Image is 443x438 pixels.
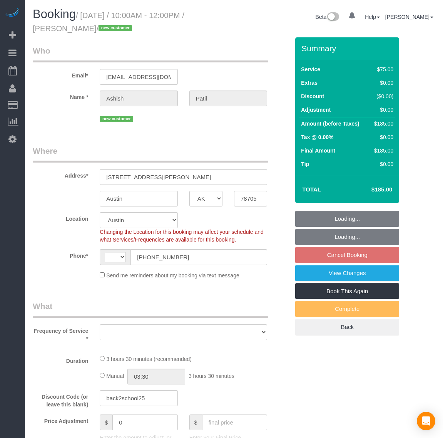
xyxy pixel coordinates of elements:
[295,265,399,281] a: View Changes
[301,133,333,141] label: Tax @ 0.00%
[27,324,94,342] label: Frequency of Service *
[301,160,309,168] label: Tip
[27,390,94,408] label: Discount Code (or leave this blank)
[27,212,94,223] label: Location
[301,92,324,100] label: Discount
[371,65,393,73] div: $75.00
[371,120,393,128] div: $185.00
[202,415,267,430] input: final price
[27,415,94,425] label: Price Adjustment
[100,415,112,430] span: $
[301,65,320,73] label: Service
[301,79,318,87] label: Extras
[189,91,267,106] input: Last Name*
[371,133,393,141] div: $0.00
[27,249,94,260] label: Phone*
[295,283,399,299] a: Book This Again
[326,12,339,22] img: New interface
[234,191,267,206] input: Zip Code*
[97,24,135,33] span: /
[106,272,239,279] span: Send me reminders about my booking via text message
[33,7,76,21] span: Booking
[99,25,132,31] span: new customer
[371,79,393,87] div: $0.00
[100,191,177,206] input: City*
[106,373,124,379] span: Manual
[316,14,339,20] a: Beta
[371,106,393,114] div: $0.00
[130,249,267,265] input: Phone*
[295,319,399,335] a: Back
[417,412,435,430] div: Open Intercom Messenger
[27,69,94,79] label: Email*
[301,147,335,154] label: Final Amount
[33,300,268,318] legend: What
[371,92,393,100] div: ($0.00)
[302,186,321,193] strong: Total
[27,169,94,180] label: Address*
[27,91,94,101] label: Name *
[371,147,393,154] div: $185.00
[189,415,202,430] span: $
[301,106,331,114] label: Adjustment
[33,145,268,163] legend: Where
[371,160,393,168] div: $0.00
[100,69,177,85] input: Email*
[348,186,392,193] h4: $185.00
[301,120,359,128] label: Amount (before Taxes)
[100,229,263,243] span: Changing the Location for this booking may affect your schedule and what Services/Frequencies are...
[385,14,433,20] a: [PERSON_NAME]
[100,116,133,122] span: new customer
[189,373,234,379] span: 3 hours 30 minutes
[27,354,94,365] label: Duration
[33,11,184,33] small: / [DATE] / 10:00AM - 12:00PM / [PERSON_NAME]
[5,8,20,18] img: Automaid Logo
[33,45,268,62] legend: Who
[365,14,380,20] a: Help
[106,356,192,362] span: 3 hours 30 minutes (recommended)
[100,91,177,106] input: First Name*
[301,44,395,53] h3: Summary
